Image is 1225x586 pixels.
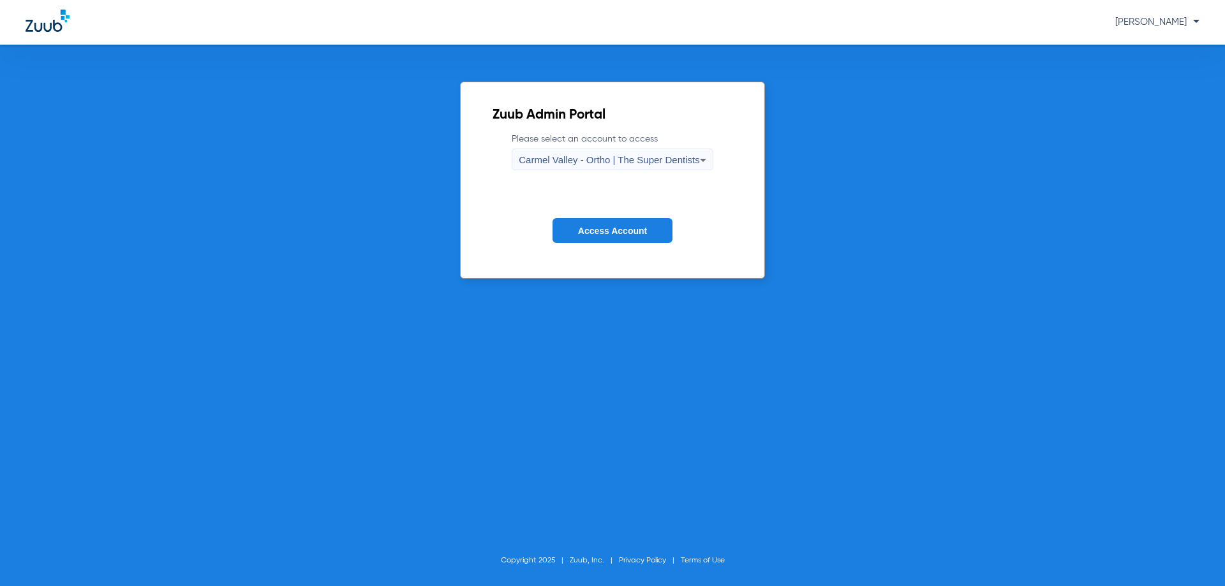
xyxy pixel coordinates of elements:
[553,218,672,243] button: Access Account
[681,557,725,564] a: Terms of Use
[578,226,647,236] span: Access Account
[519,154,699,165] span: Carmel Valley - Ortho | The Super Dentists
[619,557,666,564] a: Privacy Policy
[1115,17,1199,27] span: [PERSON_NAME]
[512,133,713,170] label: Please select an account to access
[570,554,619,567] li: Zuub, Inc.
[501,554,570,567] li: Copyright 2025
[26,10,70,32] img: Zuub Logo
[493,109,732,122] h2: Zuub Admin Portal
